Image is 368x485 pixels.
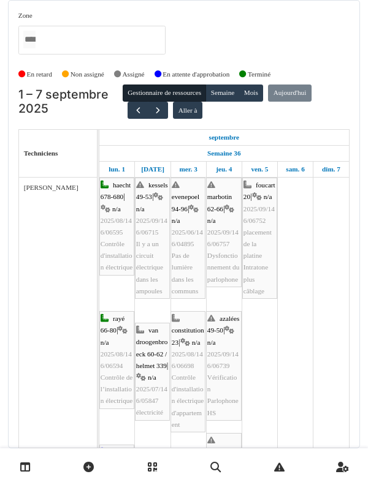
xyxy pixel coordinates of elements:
span: n/a [192,339,201,346]
h2: 1 – 7 septembre 2025 [18,88,123,116]
span: Contrôle d'installation électrique d'appartement [172,374,204,428]
a: Semaine 36 [204,146,243,161]
span: 2025/09/146/06752 [243,205,275,224]
span: Dysfonctionnement du parlophone [207,252,240,282]
span: placement de la platine Intratone plus câblage [243,228,272,295]
span: kessels 49-53 [136,181,168,200]
span: 2025/07/146/05847 [136,385,167,404]
span: Vérification Parlophone HS [207,374,239,416]
a: 4 septembre 2025 [213,162,235,177]
span: Il y a un circuit électrique dans les ampoules [136,240,163,295]
span: 2025/09/146/06739 [207,350,239,369]
span: 2025/08/146/06595 [101,217,132,236]
a: 3 septembre 2025 [176,162,200,177]
a: 5 septembre 2025 [248,162,271,177]
label: Non assigné [71,69,104,80]
span: haecht 678-680 [101,181,131,200]
div: | [136,325,169,419]
span: 2025/08/146/06698 [172,350,203,369]
a: 6 septembre 2025 [283,162,307,177]
label: Zone [18,10,33,21]
span: n/a [207,217,216,224]
div: | [172,179,204,297]
span: 2025/09/146/06715 [136,217,167,236]
span: Techniciens [24,149,58,157]
span: Pas de lumière dans les communs [172,252,199,295]
span: n/a [112,205,121,212]
button: Précédent [128,102,148,119]
label: En attente d'approbation [163,69,229,80]
label: Terminé [248,69,270,80]
span: Contrôle d'installation électrique [101,240,133,271]
span: 2025/08/146/06594 [101,350,132,369]
span: 2025/06/146/04895 [172,228,203,247]
span: n/a [264,193,272,200]
span: Contrôle de l’installation électrique [101,374,133,404]
span: constitution 23 [172,326,204,345]
span: électricité [136,408,163,416]
div: | [136,179,169,297]
button: Mois [239,85,263,102]
button: Aujourd'hui [268,85,311,102]
div: | [207,179,240,285]
button: Gestionnaire de ressources [123,85,206,102]
span: n/a [172,217,180,224]
a: 2 septembre 2025 [138,162,167,177]
span: van droogenbroeck 60-62 / helmet 339 [136,326,168,369]
span: marbotin 62-66 [207,193,232,212]
span: n/a [101,339,109,346]
a: 1 septembre 2025 [206,130,243,145]
span: n/a [148,374,156,381]
div: | [243,179,276,297]
span: rayé 66-80 [101,315,125,334]
div: | [101,313,133,407]
span: [PERSON_NAME] [24,184,79,191]
span: evenepoel 94-96 [172,193,199,212]
div: | [172,313,204,430]
button: Semaine [205,85,239,102]
div: | [207,313,240,419]
span: n/a [207,339,216,346]
label: Assigné [123,69,145,80]
div: | [101,179,133,274]
span: azalées 49-50 [207,315,240,334]
input: Tous [23,31,36,48]
button: Suivant [148,102,168,119]
span: foucart 20 [243,181,275,200]
span: 2025/09/146/06757 [207,228,239,247]
button: Aller à [173,102,202,119]
span: n/a [136,205,145,212]
label: En retard [27,69,52,80]
a: 1 septembre 2025 [105,162,128,177]
a: 7 septembre 2025 [319,162,343,177]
